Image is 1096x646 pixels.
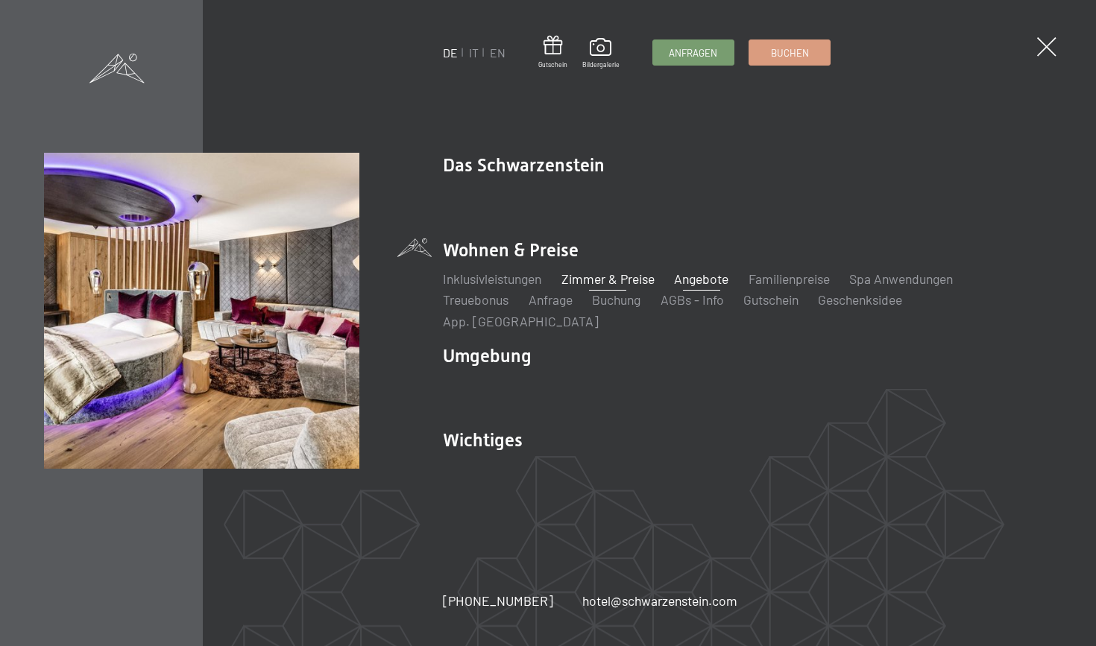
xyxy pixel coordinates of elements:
[818,291,902,308] a: Geschenksidee
[743,291,799,308] a: Gutschein
[749,40,830,65] a: Buchen
[469,45,479,60] a: IT
[538,36,567,69] a: Gutschein
[653,40,734,65] a: Anfragen
[443,592,553,610] a: [PHONE_NUMBER]
[849,270,953,287] a: Spa Anwendungen
[443,270,541,287] a: Inklusivleistungen
[582,38,620,69] a: Bildergalerie
[561,270,655,287] a: Zimmer & Preise
[674,270,728,287] a: Angebote
[592,291,640,308] a: Buchung
[669,46,717,60] span: Anfragen
[529,291,573,308] a: Anfrage
[661,291,724,308] a: AGBs - Info
[582,592,737,610] a: hotel@schwarzenstein.com
[490,45,506,60] a: EN
[749,270,830,287] a: Familienpreise
[443,291,508,308] a: Treuebonus
[443,592,553,609] span: [PHONE_NUMBER]
[771,46,809,60] span: Buchen
[538,60,567,69] span: Gutschein
[443,45,458,60] a: DE
[443,313,599,329] a: App. [GEOGRAPHIC_DATA]
[582,60,620,69] span: Bildergalerie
